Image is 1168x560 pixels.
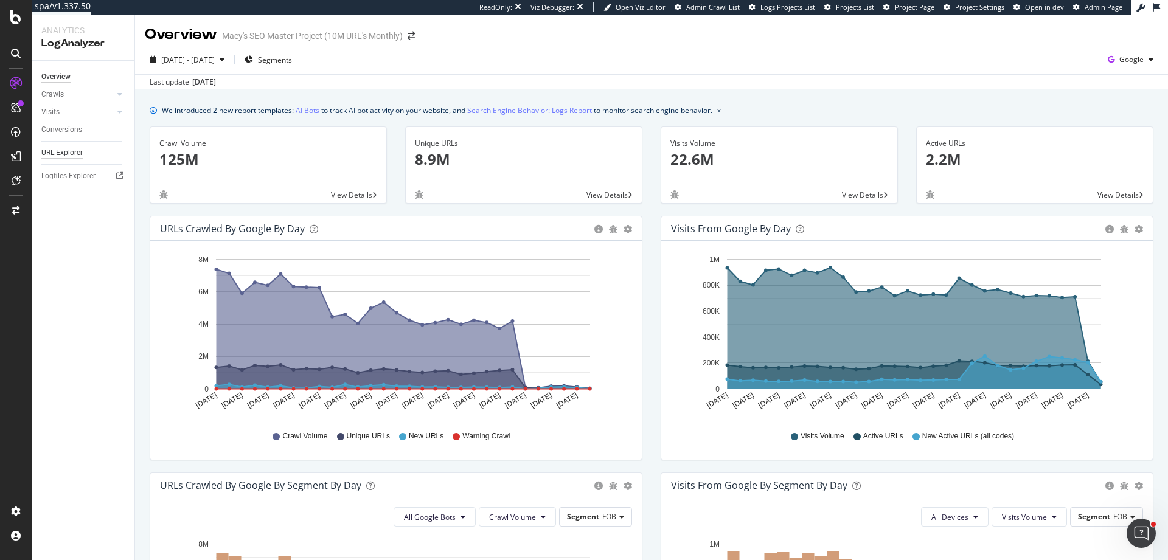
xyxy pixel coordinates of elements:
[159,149,377,170] p: 125M
[703,282,720,290] text: 800K
[41,88,114,101] a: Crawls
[145,50,229,69] button: [DATE] - [DATE]
[944,2,1004,12] a: Project Settings
[198,540,209,548] text: 8M
[749,2,815,12] a: Logs Projects List
[992,507,1067,527] button: Visits Volume
[41,24,125,36] div: Analytics
[586,190,628,200] span: View Details
[931,512,968,522] span: All Devices
[1135,225,1143,233] div: gear
[347,431,390,441] span: Unique URLs
[609,482,617,490] div: bug
[41,106,114,119] a: Visits
[671,251,1139,420] div: A chart.
[921,507,989,527] button: All Devices
[1085,2,1122,12] span: Admin Page
[760,2,815,12] span: Logs Projects List
[404,512,456,522] span: All Google Bots
[675,2,740,12] a: Admin Crawl List
[41,106,60,119] div: Visits
[1040,391,1065,410] text: [DATE]
[1097,190,1139,200] span: View Details
[400,391,425,410] text: [DATE]
[671,479,847,491] div: Visits from Google By Segment By Day
[161,55,215,65] span: [DATE] - [DATE]
[1105,482,1114,490] div: circle-info
[860,391,884,410] text: [DATE]
[204,385,209,393] text: 0
[246,391,270,410] text: [DATE]
[41,36,125,50] div: LogAnalyzer
[462,431,510,441] span: Warning Crawl
[426,391,450,410] text: [DATE]
[160,223,305,235] div: URLs Crawled by Google by day
[808,391,833,410] text: [DATE]
[824,2,874,12] a: Projects List
[282,431,327,441] span: Crawl Volume
[467,104,592,117] a: Search Engine Behavior: Logs Report
[883,2,934,12] a: Project Page
[258,55,292,65] span: Segments
[41,71,71,83] div: Overview
[41,123,126,136] a: Conversions
[709,255,720,264] text: 1M
[842,190,883,200] span: View Details
[1105,225,1114,233] div: circle-info
[989,391,1013,410] text: [DATE]
[709,540,720,548] text: 1M
[198,255,209,264] text: 8M
[220,391,245,410] text: [DATE]
[41,147,126,159] a: URL Explorer
[1066,391,1090,410] text: [DATE]
[616,2,666,12] span: Open Viz Editor
[926,190,934,199] div: bug
[297,391,322,410] text: [DATE]
[1119,54,1144,64] span: Google
[782,391,807,410] text: [DATE]
[686,2,740,12] span: Admin Crawl List
[1120,482,1128,490] div: bug
[1120,225,1128,233] div: bug
[271,391,296,410] text: [DATE]
[801,431,844,441] span: Visits Volume
[926,149,1144,170] p: 2.2M
[198,288,209,296] text: 6M
[1015,391,1039,410] text: [DATE]
[670,138,888,149] div: Visits Volume
[703,359,720,367] text: 200K
[715,385,720,393] text: 0
[479,507,556,527] button: Crawl Volume
[504,391,528,410] text: [DATE]
[41,88,64,101] div: Crawls
[41,170,126,182] a: Logfiles Explorer
[41,123,82,136] div: Conversions
[159,138,377,149] div: Crawl Volume
[703,307,720,316] text: 600K
[222,30,403,42] div: Macy's SEO Master Project (10M URL's Monthly)
[160,479,361,491] div: URLs Crawled by Google By Segment By Day
[955,2,1004,12] span: Project Settings
[240,50,297,69] button: Segments
[602,511,616,522] span: FOB
[714,102,724,119] button: close banner
[937,391,961,410] text: [DATE]
[1103,50,1158,69] button: Google
[1025,2,1064,12] span: Open in dev
[1013,2,1064,12] a: Open in dev
[834,391,858,410] text: [DATE]
[41,170,96,182] div: Logfiles Explorer
[478,391,502,410] text: [DATE]
[160,251,628,420] svg: A chart.
[159,190,168,199] div: bug
[886,391,910,410] text: [DATE]
[670,190,679,199] div: bug
[452,391,476,410] text: [DATE]
[415,190,423,199] div: bug
[594,225,603,233] div: circle-info
[489,512,536,522] span: Crawl Volume
[624,225,632,233] div: gear
[198,353,209,361] text: 2M
[530,2,574,12] div: Viz Debugger:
